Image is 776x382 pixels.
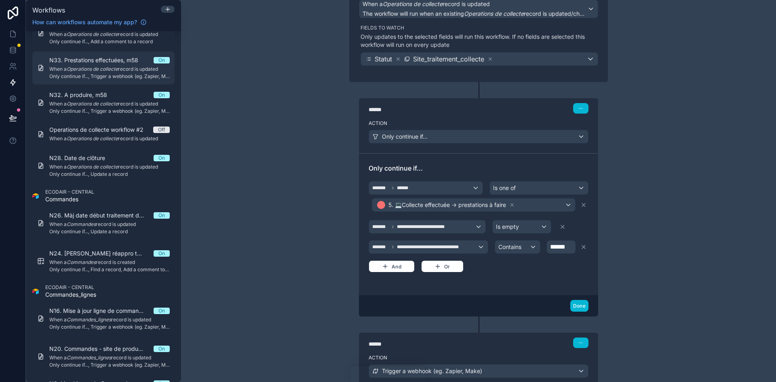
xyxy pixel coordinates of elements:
[375,54,392,64] span: Statut
[369,120,588,127] label: Action
[570,300,588,312] button: Done
[32,6,65,14] span: Workflows
[496,223,519,231] span: Is empty
[489,181,588,195] button: Is one of
[369,130,588,144] button: Only continue if...
[493,184,516,192] span: Is one of
[492,220,551,234] button: Is empty
[363,10,597,17] span: The workflow will run when an existing record is updated/changed
[372,198,576,212] button: 5. 💻Collecte effectuée -> prestations à faire
[413,54,484,64] span: Site_traitement_collecte
[369,260,415,272] button: And
[382,367,482,375] span: Trigger a webhook (eg. Zapier, Make)
[388,201,506,209] span: 5. 💻Collecte effectuée -> prestations à faire
[29,18,150,26] a: How can workflows automate my app?
[498,243,521,251] span: Contains
[369,355,588,361] label: Action
[361,25,598,31] label: Fields to watch
[369,364,588,378] button: Trigger a webhook (eg. Zapier, Make)
[421,260,464,272] button: Or
[383,0,443,7] em: Operations de collecte
[361,52,598,66] button: StatutSite_traitement_collecte
[361,33,598,49] p: Only updates to the selected fields will run this workflow. If no fields are selected this workfl...
[495,240,541,254] button: Contains
[32,18,137,26] span: How can workflows automate my app?
[382,133,428,141] span: Only continue if...
[369,163,588,173] span: Only continue if...
[464,10,524,17] em: Operations de collecte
